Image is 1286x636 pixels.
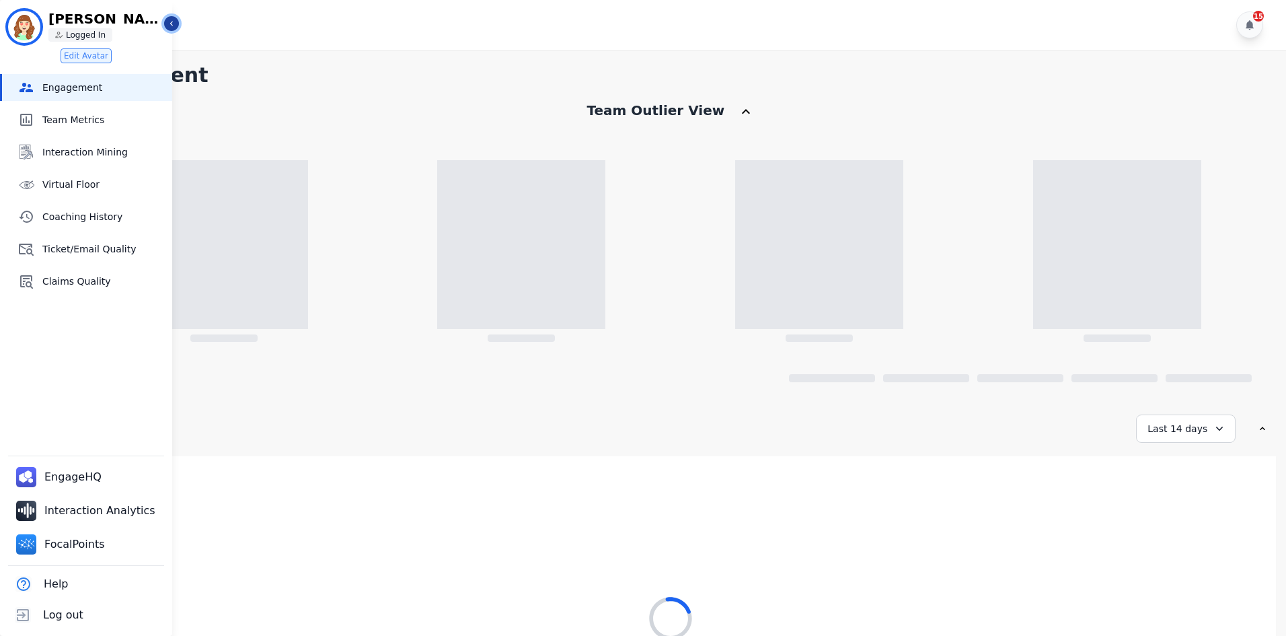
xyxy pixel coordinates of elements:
[66,30,106,40] p: Logged In
[2,74,172,101] a: Engagement
[42,242,167,256] span: Ticket/Email Quality
[2,171,172,198] a: Virtual Floor
[1253,11,1264,22] div: 15
[55,31,63,39] img: person
[44,469,104,485] span: EngageHQ
[8,569,71,600] button: Help
[42,275,167,288] span: Claims Quality
[587,101,724,120] div: Team Outlier View
[2,139,172,166] a: Interaction Mining
[42,113,167,127] span: Team Metrics
[65,63,1276,87] h1: Engagement
[11,495,163,526] a: Interaction Analytics
[2,203,172,230] a: Coaching History
[1136,415,1236,443] div: Last 14 days
[42,145,167,159] span: Interaction Mining
[44,576,68,592] span: Help
[48,12,163,26] p: [PERSON_NAME]
[2,106,172,133] a: Team Metrics
[11,462,110,493] a: EngageHQ
[42,210,167,223] span: Coaching History
[2,268,172,295] a: Claims Quality
[8,11,40,43] img: Bordered avatar
[8,600,86,631] button: Log out
[42,178,167,191] span: Virtual Floor
[44,536,108,553] span: FocalPoints
[2,236,172,262] a: Ticket/Email Quality
[11,529,113,560] a: FocalPoints
[61,48,112,63] button: Edit Avatar
[44,503,158,519] span: Interaction Analytics
[43,607,83,623] span: Log out
[42,81,167,94] span: Engagement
